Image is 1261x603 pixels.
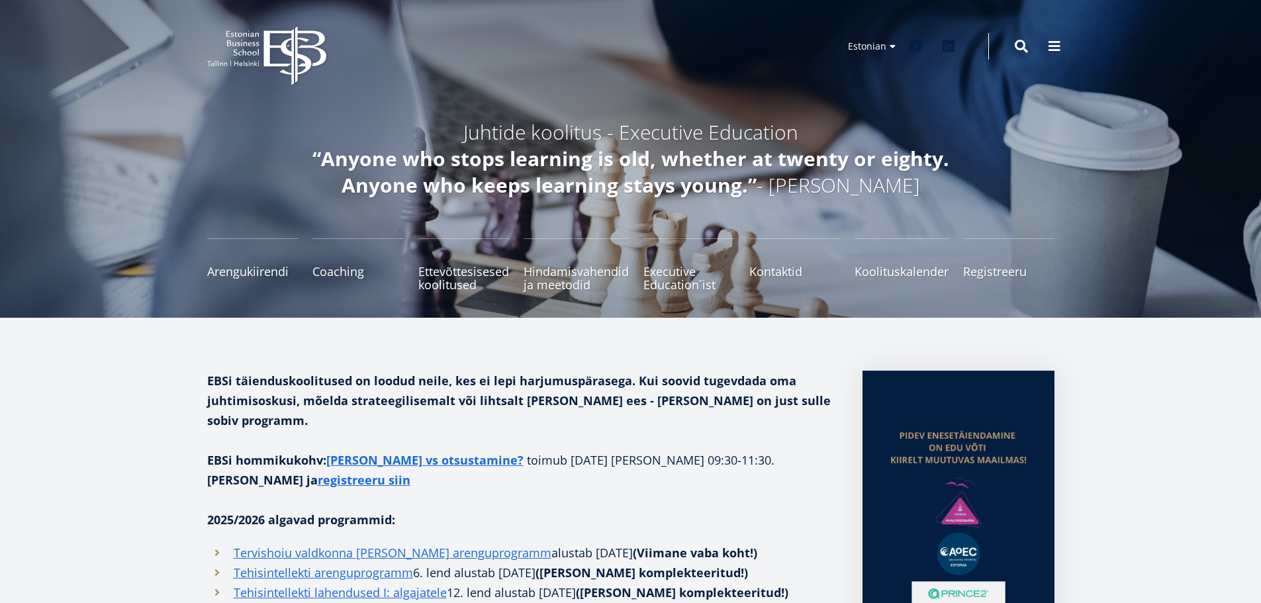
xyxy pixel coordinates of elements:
strong: (Viimane vaba koht!) [633,545,757,561]
strong: ([PERSON_NAME] komplekteeritud!) [576,584,788,600]
a: Hindamisvahendid ja meetodid [524,238,629,291]
li: 6. lend alustab [DATE] [207,563,836,582]
a: Facebook [902,33,929,60]
h5: - [PERSON_NAME] [280,146,982,199]
a: Arengukiirendi [207,238,299,291]
span: Arengukiirendi [207,265,299,278]
a: Ettevõttesisesed koolitused [418,238,510,291]
span: Hindamisvahendid ja meetodid [524,265,629,291]
strong: [PERSON_NAME] ja [207,472,410,488]
em: “Anyone who stops learning is old, whether at twenty or eighty. Anyone who keeps learning stays y... [312,145,949,199]
a: Linkedin [935,33,962,60]
a: Tehisintellekti arenguprogramm [234,563,413,582]
p: toimub [DATE] [PERSON_NAME] 09:30-11:30. [207,450,836,490]
strong: EBSi täienduskoolitused on loodud neile, kes ei lepi harjumuspärasega. Kui soovid tugevdada oma j... [207,373,831,428]
a: Registreeru [963,238,1054,291]
a: registreeru siin [318,470,410,490]
a: [PERSON_NAME] vs otsustamine? [326,450,524,470]
a: Koolituskalender [855,238,949,291]
h5: Juhtide koolitus - Executive Education [280,119,982,146]
a: Tehisintellekti lahendused I: algajatele [234,582,447,602]
a: Kontaktid [749,238,841,291]
strong: ([PERSON_NAME] komplekteeritud!) [536,565,748,580]
span: Ettevõttesisesed koolitused [418,265,510,291]
li: 12. lend alustab [DATE] [207,582,836,602]
li: alustab [DATE] [207,543,836,563]
a: Coaching [312,238,404,291]
span: Koolituskalender [855,265,949,278]
a: Executive Education´ist [643,238,735,291]
strong: 2025/2026 algavad programmid: [207,512,395,528]
a: Tervishoiu valdkonna [PERSON_NAME] arenguprogramm [234,543,551,563]
span: Registreeru [963,265,1054,278]
span: Coaching [312,265,404,278]
span: Executive Education´ist [643,265,735,291]
span: Kontaktid [749,265,841,278]
strong: EBSi hommikukohv: [207,452,527,468]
